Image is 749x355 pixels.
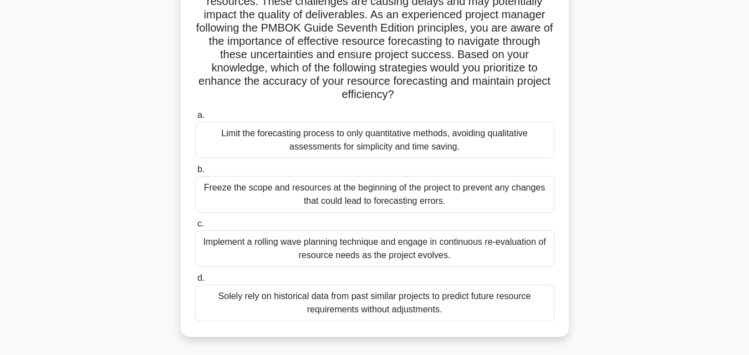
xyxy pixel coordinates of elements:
[197,219,204,228] span: c.
[195,176,554,213] div: Freeze the scope and resources at the beginning of the project to prevent any changes that could ...
[195,230,554,267] div: Implement a rolling wave planning technique and engage in continuous re-evaluation of resource ne...
[197,273,205,282] span: d.
[195,285,554,321] div: Solely rely on historical data from past similar projects to predict future resource requirements...
[197,110,205,120] span: a.
[197,164,205,174] span: b.
[195,122,554,158] div: Limit the forecasting process to only quantitative methods, avoiding qualitative assessments for ...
